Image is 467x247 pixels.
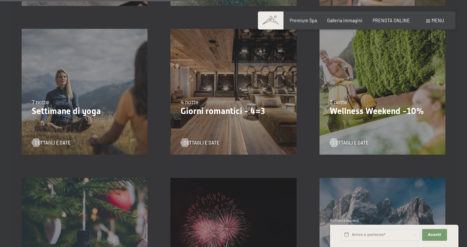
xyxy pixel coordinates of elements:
[432,18,444,23] span: Menu
[35,140,70,146] span: Dettagli e Date
[32,98,49,105] span: 7 notte
[181,106,286,117] p: Giorni romantici - 4=3
[181,98,198,105] span: 4 notte
[330,140,368,146] a: Dettagli e Date
[373,18,410,23] a: PRENOTA ONLINE
[32,140,70,146] a: Dettagli e Date
[330,98,347,105] span: 3 notte
[330,218,359,222] span: Richiesta express
[428,232,441,237] span: Avanti
[327,18,362,23] a: Galleria immagini
[32,106,137,117] p: Settimane di yoga
[422,229,447,241] button: Avanti
[330,106,435,117] p: Wellness Weekend -10%
[181,140,219,146] a: Dettagli e Date
[333,140,368,146] span: Dettagli e Date
[290,18,317,23] a: Premium Spa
